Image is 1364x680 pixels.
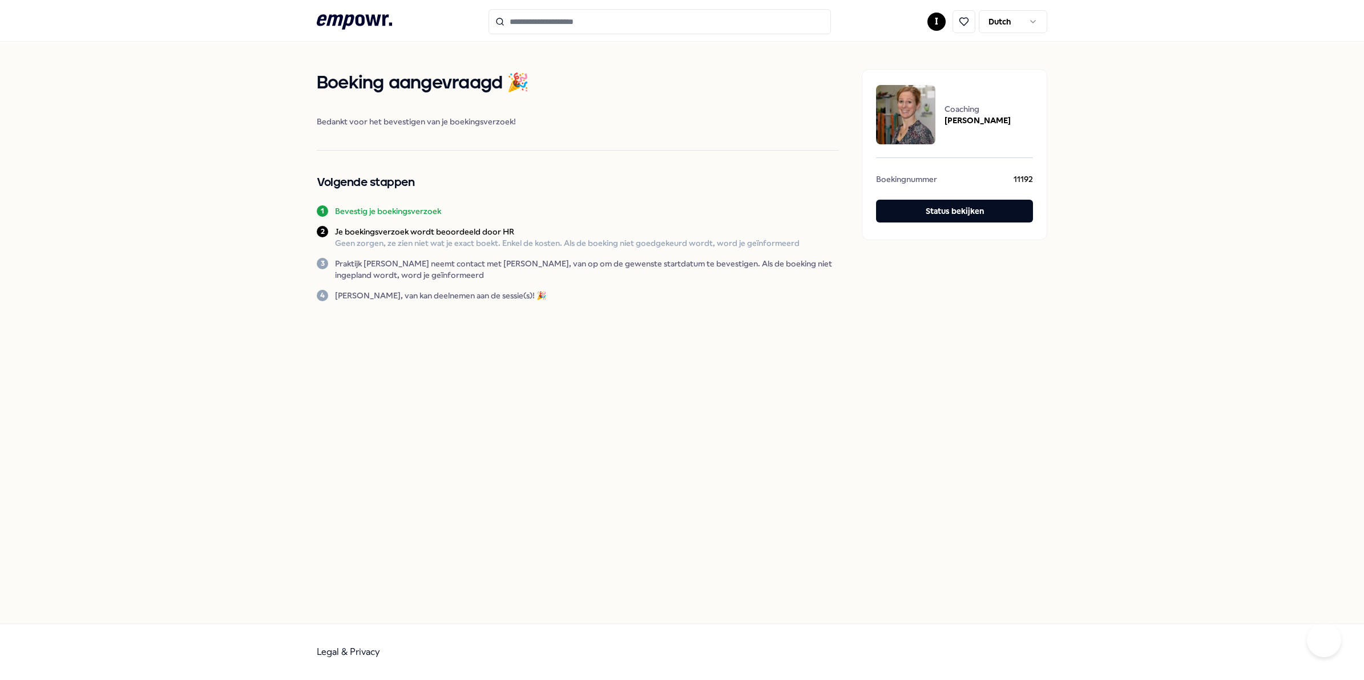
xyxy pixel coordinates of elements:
span: 11192 [1014,173,1033,188]
a: Legal & Privacy [317,646,380,657]
button: I [927,13,946,31]
span: Coaching [945,103,1011,115]
div: 1 [317,205,328,217]
span: [PERSON_NAME] [945,115,1011,126]
p: [PERSON_NAME], van kan deelnemen aan de sessie(s)! 🎉 [335,290,546,301]
div: 3 [317,258,328,269]
p: Bevestig je boekingsverzoek [335,205,441,217]
iframe: Help Scout Beacon - Open [1307,623,1341,657]
div: 2 [317,226,328,237]
h1: Boeking aangevraagd 🎉 [317,69,839,98]
p: Geen zorgen, ze zien niet wat je exact boekt. Enkel de kosten. Als de boeking niet goedgekeurd wo... [335,237,800,249]
span: Bedankt voor het bevestigen van je boekingsverzoek! [317,116,839,127]
button: Status bekijken [876,200,1033,222]
div: 4 [317,290,328,301]
span: Boekingnummer [876,173,937,188]
p: Je boekingsverzoek wordt beoordeeld door HR [335,226,800,237]
h2: Volgende stappen [317,173,839,192]
img: package image [876,85,935,144]
p: Praktijk [PERSON_NAME] neemt contact met [PERSON_NAME], van op om de gewenste startdatum te beves... [335,258,839,281]
a: Status bekijken [876,200,1033,226]
input: Search for products, categories or subcategories [489,9,831,34]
